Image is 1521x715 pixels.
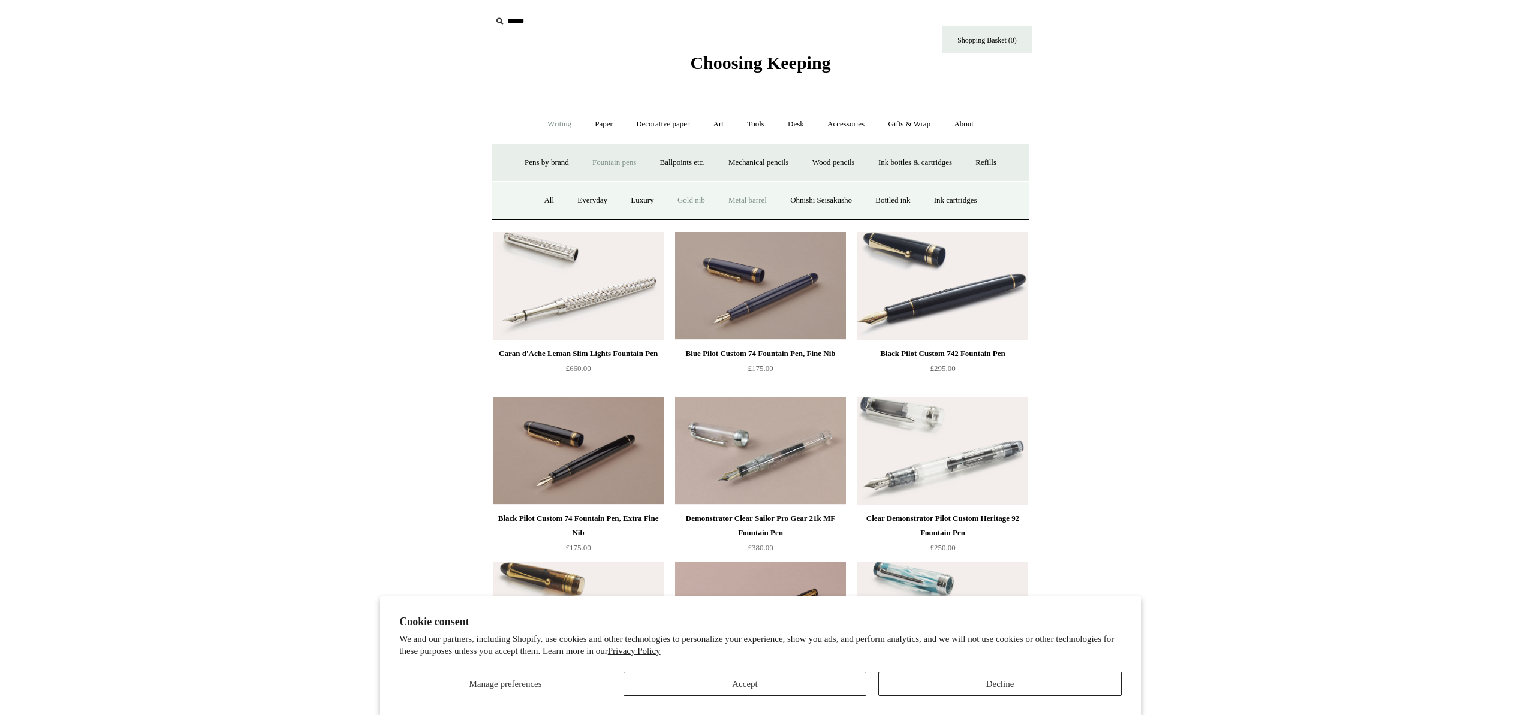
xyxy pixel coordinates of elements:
[584,108,624,140] a: Paper
[923,185,988,216] a: Ink cartridges
[493,562,664,669] img: Caramel Pilot Custom 823 Vacuum Fill Fountain Pen
[965,147,1007,179] a: Refills
[675,397,845,505] img: Demonstrator Clear Sailor Pro Gear 21k MF Fountain Pen
[857,232,1028,340] img: Black Pilot Custom 742 Fountain Pen
[533,185,565,216] a: All
[857,511,1028,560] a: Clear Demonstrator Pilot Custom Heritage 92 Fountain Pen £250.00
[625,108,700,140] a: Decorative paper
[675,346,845,396] a: Blue Pilot Custom 74 Fountain Pen, Fine Nib £175.00
[565,543,591,552] span: £175.00
[493,232,664,340] img: Caran d'Ache Leman Slim Lights Fountain Pen
[930,543,955,552] span: £250.00
[857,346,1028,396] a: Black Pilot Custom 742 Fountain Pen £295.00
[493,232,664,340] a: Caran d'Ache Leman Slim Lights Fountain Pen Caran d'Ache Leman Slim Lights Fountain Pen
[667,185,716,216] a: Gold nib
[817,108,875,140] a: Accessories
[703,108,734,140] a: Art
[624,672,867,696] button: Accept
[675,562,845,669] img: 1968 Black "Elite" Pocket Fountain Pen
[496,346,661,361] div: Caran d'Ache Leman Slim Lights Fountain Pen
[675,511,845,560] a: Demonstrator Clear Sailor Pro Gear 21k MF Fountain Pen £380.00
[496,511,661,540] div: Black Pilot Custom 74 Fountain Pen, Extra Fine Nib
[942,26,1032,53] a: Shopping Basket (0)
[493,397,664,505] img: Black Pilot Custom 74 Fountain Pen, Extra Fine Nib
[493,511,664,560] a: Black Pilot Custom 74 Fountain Pen, Extra Fine Nib £175.00
[675,232,845,340] img: Blue Pilot Custom 74 Fountain Pen, Fine Nib
[857,232,1028,340] a: Black Pilot Custom 742 Fountain Pen Black Pilot Custom 742 Fountain Pen
[777,108,815,140] a: Desk
[748,364,773,373] span: £175.00
[620,185,664,216] a: Luxury
[565,364,591,373] span: £660.00
[675,232,845,340] a: Blue Pilot Custom 74 Fountain Pen, Fine Nib Blue Pilot Custom 74 Fountain Pen, Fine Nib
[675,562,845,669] a: 1968 Black "Elite" Pocket Fountain Pen 1968 Black "Elite" Pocket Fountain Pen
[690,53,830,73] span: Choosing Keeping
[718,147,800,179] a: Mechanical pencils
[943,108,984,140] a: About
[779,185,863,216] a: Ohnishi Seisakusho
[399,616,1122,628] h2: Cookie consent
[493,562,664,669] a: Caramel Pilot Custom 823 Vacuum Fill Fountain Pen Caramel Pilot Custom 823 Vacuum Fill Fountain Pen
[868,147,963,179] a: Ink bottles & cartridges
[877,108,941,140] a: Gifts & Wrap
[567,185,618,216] a: Everyday
[493,397,664,505] a: Black Pilot Custom 74 Fountain Pen, Extra Fine Nib Black Pilot Custom 74 Fountain Pen, Extra Fine...
[537,108,582,140] a: Writing
[930,364,955,373] span: £295.00
[860,511,1025,540] div: Clear Demonstrator Pilot Custom Heritage 92 Fountain Pen
[857,397,1028,505] a: Clear Demonstrator Pilot Custom Heritage 92 Fountain Pen Clear Demonstrator Pilot Custom Heritage...
[399,633,1122,657] p: We and our partners, including Shopify, use cookies and other technologies to personalize your ex...
[718,185,778,216] a: Metal barrel
[675,397,845,505] a: Demonstrator Clear Sailor Pro Gear 21k MF Fountain Pen Demonstrator Clear Sailor Pro Gear 21k MF ...
[678,511,842,540] div: Demonstrator Clear Sailor Pro Gear 21k MF Fountain Pen
[399,672,612,696] button: Manage preferences
[469,679,541,689] span: Manage preferences
[865,185,921,216] a: Bottled ink
[748,543,773,552] span: £380.00
[493,346,664,396] a: Caran d'Ache Leman Slim Lights Fountain Pen £660.00
[857,562,1028,669] img: Petrol Blue Marbled Sailor Fountain Pen
[678,346,842,361] div: Blue Pilot Custom 74 Fountain Pen, Fine Nib
[649,147,716,179] a: Ballpoints etc.
[878,672,1122,696] button: Decline
[736,108,775,140] a: Tools
[608,646,661,656] a: Privacy Policy
[860,346,1025,361] div: Black Pilot Custom 742 Fountain Pen
[514,147,580,179] a: Pens by brand
[802,147,866,179] a: Wood pencils
[857,562,1028,669] a: Petrol Blue Marbled Sailor Fountain Pen Petrol Blue Marbled Sailor Fountain Pen
[857,397,1028,505] img: Clear Demonstrator Pilot Custom Heritage 92 Fountain Pen
[582,147,647,179] a: Fountain pens
[690,62,830,71] a: Choosing Keeping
